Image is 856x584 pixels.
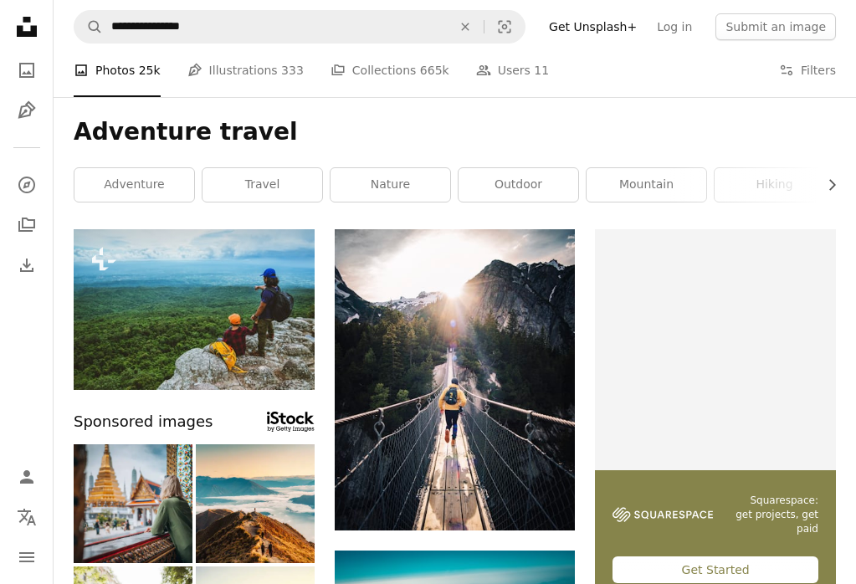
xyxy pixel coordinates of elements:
div: Get Started [613,556,818,583]
a: running man on bridge [335,371,576,387]
a: Illustrations 333 [187,44,304,97]
img: running man on bridge [335,229,576,530]
a: Download History [10,248,44,282]
a: hiking [715,168,834,202]
button: Filters [779,44,836,97]
a: Home — Unsplash [10,10,44,47]
a: Users 11 [476,44,550,97]
img: Lover woman and men asians travel relax in the holiday. View mountain nature on the cliffs. [74,229,315,390]
span: 11 [534,61,549,79]
button: Visual search [484,11,525,43]
button: Clear [447,11,484,43]
a: Collections 665k [331,44,449,97]
img: Landscape of Roys Peak summit with foggy mountain and tourist enjoying in autumn at New Zealand [196,444,315,563]
form: Find visuals sitewide [74,10,525,44]
a: Illustrations [10,94,44,127]
button: Language [10,500,44,534]
a: Explore [10,168,44,202]
a: Log in / Sign up [10,460,44,494]
a: Log in [647,13,702,40]
button: Search Unsplash [74,11,103,43]
span: Squarespace: get projects, get paid [733,494,818,535]
a: adventure [74,168,194,202]
a: Get Unsplash+ [539,13,647,40]
span: 665k [420,61,449,79]
h1: Adventure travel [74,117,836,147]
button: scroll list to the right [817,168,836,202]
a: Photos [10,54,44,87]
span: Sponsored images [74,410,213,434]
a: outdoor [459,168,578,202]
a: Lover woman and men asians travel relax in the holiday. View mountain nature on the cliffs. [74,301,315,316]
img: file-1747939142011-51e5cc87e3c9 [613,507,713,522]
a: Collections [10,208,44,242]
img: Young Woman Exploring The Grand Palace in Bangkok [74,444,192,563]
span: 333 [281,61,304,79]
a: nature [331,168,450,202]
a: travel [202,168,322,202]
button: Menu [10,540,44,574]
button: Submit an image [715,13,836,40]
a: mountain [587,168,706,202]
